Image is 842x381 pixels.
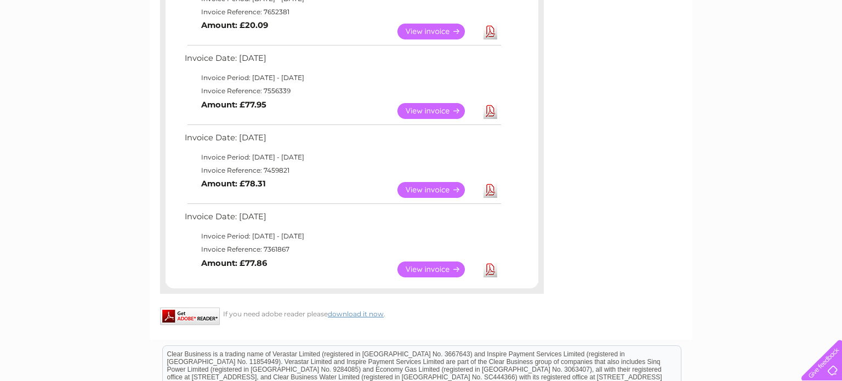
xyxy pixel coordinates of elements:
img: logo.png [30,29,86,62]
td: Invoice Reference: 7459821 [182,164,503,177]
a: 0333 014 3131 [635,5,711,19]
a: View [397,24,478,39]
td: Invoice Date: [DATE] [182,51,503,71]
a: Contact [769,47,796,55]
td: Invoice Period: [DATE] - [DATE] [182,151,503,164]
a: Download [483,182,497,198]
td: Invoice Period: [DATE] - [DATE] [182,71,503,84]
a: View [397,103,478,119]
b: Amount: £77.95 [201,100,266,110]
div: If you need adobe reader please . [160,308,544,318]
td: Invoice Reference: 7556339 [182,84,503,98]
a: Download [483,24,497,39]
b: Amount: £20.09 [201,20,268,30]
a: Download [483,261,497,277]
a: download it now [328,310,384,318]
b: Amount: £78.31 [201,179,266,189]
td: Invoice Reference: 7652381 [182,5,503,19]
div: Clear Business is a trading name of Verastar Limited (registered in [GEOGRAPHIC_DATA] No. 3667643... [163,6,681,53]
td: Invoice Reference: 7361867 [182,243,503,256]
a: View [397,261,478,277]
a: Download [483,103,497,119]
td: Invoice Date: [DATE] [182,209,503,230]
a: Water [649,47,670,55]
a: Log out [806,47,832,55]
a: Energy [676,47,701,55]
a: Blog [747,47,763,55]
td: Invoice Period: [DATE] - [DATE] [182,230,503,243]
td: Invoice Date: [DATE] [182,130,503,151]
a: View [397,182,478,198]
a: Telecoms [707,47,740,55]
b: Amount: £77.86 [201,258,267,268]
